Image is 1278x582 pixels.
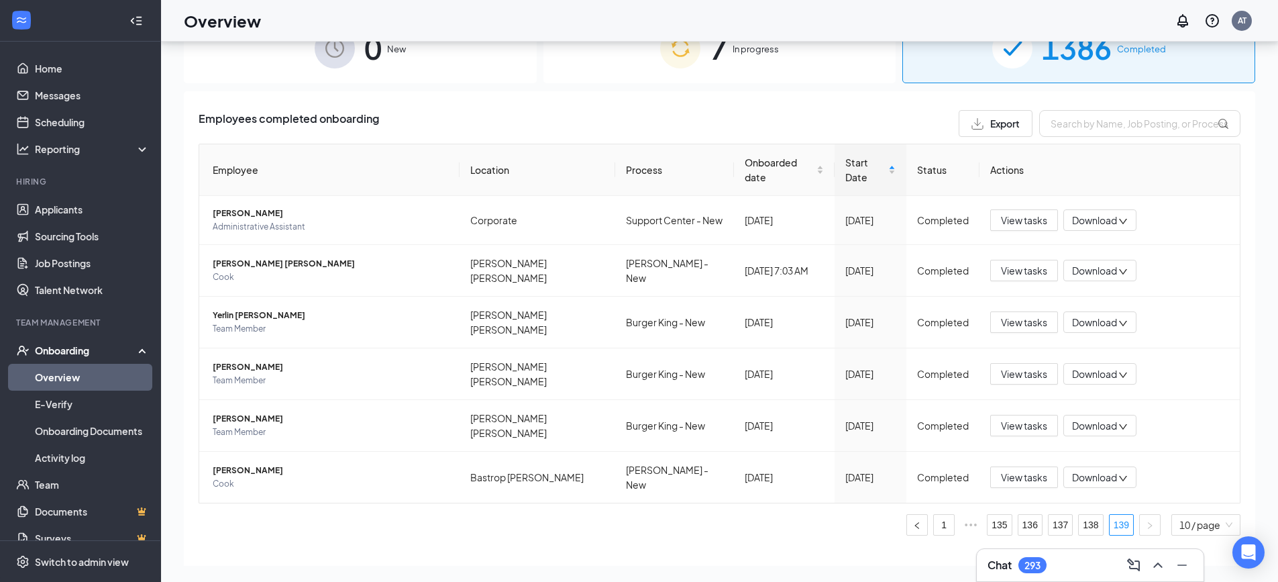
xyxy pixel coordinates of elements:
button: ChevronUp [1147,554,1169,576]
span: [PERSON_NAME] [PERSON_NAME] [213,257,449,271]
button: View tasks [990,260,1058,281]
td: Corporate [460,196,615,245]
a: Scheduling [35,109,150,136]
td: [PERSON_NAME] [PERSON_NAME] [460,245,615,297]
div: [DATE] [845,367,896,381]
span: Administrative Assistant [213,220,449,234]
li: Previous Page [906,514,928,536]
div: [DATE] [845,470,896,485]
div: [DATE] [745,367,824,381]
div: Completed [917,470,969,485]
li: 137 [1048,514,1073,536]
a: Sourcing Tools [35,223,150,250]
a: Talent Network [35,277,150,303]
svg: Notifications [1175,13,1191,29]
li: 135 [987,514,1012,536]
div: AT [1238,15,1246,26]
div: [DATE] [845,263,896,278]
span: [PERSON_NAME] [213,360,449,374]
a: DocumentsCrown [35,498,150,525]
a: 1 [934,515,954,535]
a: 135 [988,515,1011,535]
span: Team Member [213,426,449,439]
span: right [1146,522,1154,530]
div: Switch to admin view [35,555,129,569]
div: Team Management [16,317,147,328]
span: View tasks [1001,418,1047,433]
span: Download [1072,367,1117,381]
div: Hiring [16,176,147,187]
span: ••• [960,514,981,536]
svg: QuestionInfo [1204,13,1220,29]
td: [PERSON_NAME] - New [615,452,734,503]
li: 138 [1078,514,1103,536]
td: [PERSON_NAME] [PERSON_NAME] [460,400,615,452]
span: down [1118,319,1128,328]
span: Start Date [845,155,886,185]
li: Next Page [1139,514,1161,536]
span: View tasks [1001,470,1047,485]
svg: Collapse [129,14,143,28]
span: Yerlin [PERSON_NAME] [213,309,449,322]
th: Location [460,144,615,196]
li: 1 [933,514,955,536]
li: Previous 5 Pages [960,514,981,536]
td: Burger King - New [615,297,734,348]
span: Download [1072,316,1117,330]
div: Completed [917,367,969,381]
span: View tasks [1001,263,1047,278]
th: Actions [979,144,1240,196]
span: In progress [733,42,779,56]
span: [PERSON_NAME] [213,412,449,426]
div: [DATE] 7:03 AM [745,263,824,278]
span: [PERSON_NAME] [213,464,449,477]
span: View tasks [1001,213,1047,228]
span: Cook [213,271,449,284]
span: down [1118,217,1128,226]
span: down [1118,267,1128,277]
button: View tasks [990,209,1058,231]
div: [DATE] [845,213,896,228]
h1: Overview [184,9,261,32]
span: left [913,522,921,530]
span: Download [1072,264,1117,278]
div: Reporting [35,142,150,156]
div: Completed [917,213,969,228]
a: Job Postings [35,250,150,277]
div: Completed [917,418,969,433]
div: 293 [1024,560,1041,571]
a: SurveysCrown [35,525,150,552]
td: [PERSON_NAME] - New [615,245,734,297]
div: Completed [917,315,969,330]
span: Employees completed onboarding [199,110,379,137]
button: View tasks [990,415,1058,436]
span: [PERSON_NAME] [213,207,449,220]
button: View tasks [990,311,1058,333]
svg: ChevronUp [1150,557,1166,573]
button: View tasks [990,363,1058,385]
td: [PERSON_NAME] [PERSON_NAME] [460,297,615,348]
a: 138 [1079,515,1102,535]
span: 0 [364,25,382,71]
div: [DATE] [745,315,824,330]
div: [DATE] [745,418,824,433]
th: Status [906,144,979,196]
span: View tasks [1001,315,1047,330]
th: Onboarded date [734,144,835,196]
span: 1386 [1042,25,1112,71]
button: right [1139,514,1161,536]
td: Burger King - New [615,400,734,452]
h3: Chat [988,558,1012,573]
a: Messages [35,82,150,109]
th: Process [615,144,734,196]
a: E-Verify [35,391,150,418]
td: Burger King - New [615,348,734,400]
td: [PERSON_NAME] [PERSON_NAME] [460,348,615,400]
div: [DATE] [745,213,824,228]
span: View tasks [1001,367,1047,381]
button: View tasks [990,467,1058,488]
div: Completed [917,263,969,278]
svg: Settings [16,555,30,569]
a: 139 [1110,515,1133,535]
span: Download [1072,471,1117,485]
